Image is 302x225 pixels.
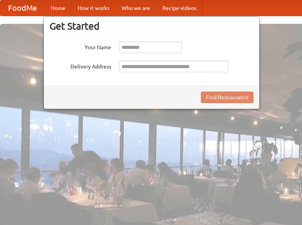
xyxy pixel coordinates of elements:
[115,0,156,16] a: Who we are
[50,61,111,70] label: Delivery Address
[156,0,202,16] a: Recipe videos
[45,0,72,16] a: Home
[72,0,115,16] a: How it works
[50,20,254,32] h3: Get Started
[50,42,111,51] label: Your Name
[0,0,45,16] a: FoodMe
[201,92,254,103] button: Find Restaurants!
